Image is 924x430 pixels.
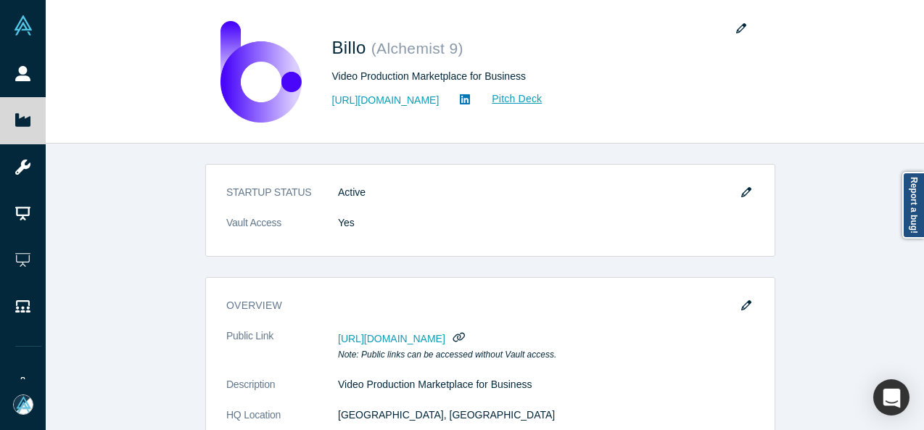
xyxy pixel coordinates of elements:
img: Billo's Logo [210,21,312,123]
dt: STARTUP STATUS [226,185,338,215]
span: [URL][DOMAIN_NAME] [338,333,445,344]
span: Billo [332,38,371,57]
dd: [GEOGRAPHIC_DATA], [GEOGRAPHIC_DATA] [338,408,754,423]
a: Pitch Deck [476,91,543,107]
dt: Description [226,377,338,408]
p: Video Production Marketplace for Business [338,377,754,392]
small: ( Alchemist 9 ) [371,40,463,57]
span: Public Link [226,328,273,344]
a: [URL][DOMAIN_NAME] [332,93,440,108]
dd: Active [338,185,754,200]
a: Report a bug! [902,172,924,239]
em: Note: Public links can be accessed without Vault access. [338,350,556,360]
img: Alchemist Vault Logo [13,15,33,36]
div: Video Production Marketplace for Business [332,69,738,84]
dd: Yes [338,215,754,231]
img: Mia Scott's Account [13,394,33,415]
h3: overview [226,298,734,313]
dt: Vault Access [226,215,338,246]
